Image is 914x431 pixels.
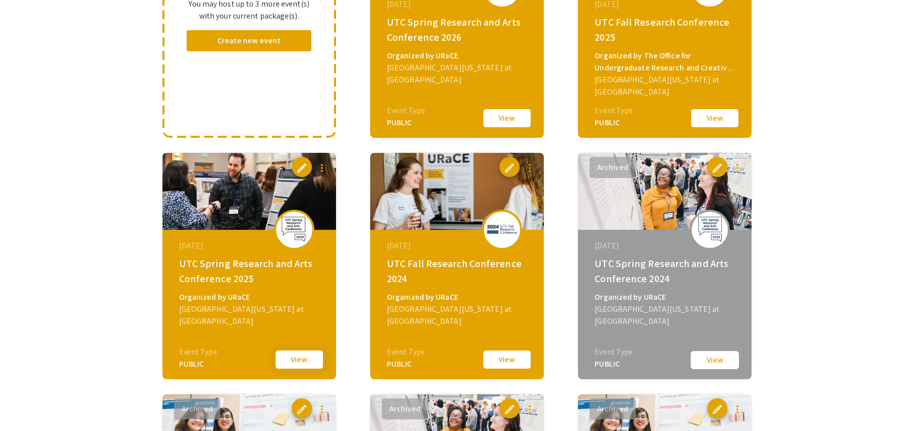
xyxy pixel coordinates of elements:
[296,162,308,174] span: edit
[292,157,312,177] button: edit
[292,398,312,418] button: edit
[595,291,737,303] div: Organized by URaCE
[387,303,530,327] div: [GEOGRAPHIC_DATA][US_STATE] at [GEOGRAPHIC_DATA]
[487,224,517,235] img: utc-fall-research-conference-2024_eventLogo_97ffd2_.png
[731,403,743,415] mat-icon: more_vert
[595,256,737,286] div: UTC Spring Research and Arts Conference 2024
[387,240,530,252] div: [DATE]
[690,350,740,370] button: View
[711,162,723,174] span: edit
[387,358,425,370] div: PUBLIC
[179,346,217,358] div: Event Type
[595,50,737,74] div: Organized by The Office for Undergraduate Research and Creative Endeavor (URaCE)
[707,157,727,177] button: edit
[387,346,425,358] div: Event Type
[690,108,740,129] button: View
[595,346,633,358] div: Event Type
[179,358,217,370] div: PUBLIC
[179,291,322,303] div: Organized by URaCE
[316,162,328,174] mat-icon: more_vert
[595,105,633,117] div: Event Type
[179,256,322,286] div: UTC Spring Research and Arts Conference 2025
[595,15,737,45] div: UTC Fall Research Conference 2025
[274,349,324,370] button: View
[504,403,516,415] span: edit
[387,62,530,86] div: [GEOGRAPHIC_DATA][US_STATE] at [GEOGRAPHIC_DATA]
[482,108,532,129] button: View
[707,398,727,418] button: edit
[500,398,520,418] button: edit
[382,398,428,419] button: Archived
[387,50,530,62] div: Organized by URaCE
[187,30,312,51] button: Create new event
[387,256,530,286] div: UTC Fall Research Conference 2024
[595,303,737,327] div: [GEOGRAPHIC_DATA][US_STATE] at [GEOGRAPHIC_DATA]
[482,349,532,370] button: View
[179,240,322,252] div: [DATE]
[595,74,737,98] div: [GEOGRAPHIC_DATA][US_STATE] at [GEOGRAPHIC_DATA]
[595,358,633,370] div: PUBLIC
[179,303,322,327] div: [GEOGRAPHIC_DATA][US_STATE] at [GEOGRAPHIC_DATA]
[500,157,520,177] button: edit
[590,398,636,419] button: Archived
[595,240,737,252] div: [DATE]
[731,162,743,174] mat-icon: more_vert
[387,291,530,303] div: Organized by URaCE
[590,157,636,178] button: Archived
[387,117,425,129] div: PUBLIC
[387,105,425,117] div: Event Type
[711,403,723,415] span: edit
[524,162,536,174] mat-icon: more_vert
[578,153,752,230] img: utc-spring-research-and-arts-conference-2024_eventCoverPhoto_15c45d__thumb.jpg
[595,117,633,129] div: PUBLIC
[695,217,725,242] img: utc-spring-research-and-arts-conference-2024_eventLogo_bed290_.png
[524,403,536,415] mat-icon: more_vert
[387,15,530,45] div: UTC Spring Research and Arts Conference 2026
[504,162,516,174] span: edit
[162,153,336,230] img: utc-spring-research-and-arts-conference-2025_eventCoverPhoto_92cf00__thumb.jpg
[279,217,309,242] img: utc-spring-research-and-arts-conference-2025_eventLogo_d38e7e_.png
[8,386,43,423] iframe: Chat
[174,398,220,419] button: Archived
[370,153,544,230] img: utc-fall-research-conference-2024_eventCoverPhoto_74f9d3__thumb.jpg
[296,403,308,415] span: edit
[316,403,328,415] mat-icon: more_vert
